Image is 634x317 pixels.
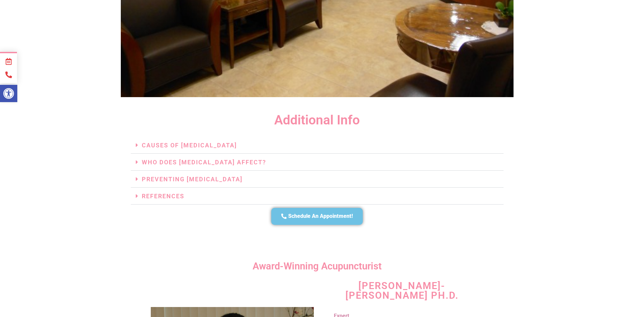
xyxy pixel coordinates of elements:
[288,213,353,220] span: Schedule An Appointment!
[320,281,484,300] h4: [PERSON_NAME]-[PERSON_NAME] Ph.D.
[142,159,266,166] a: Who Does [MEDICAL_DATA] Affect?
[142,193,184,200] a: References
[131,188,504,205] h3: References
[131,261,504,271] p: Award-Winning Acupuncturist
[131,154,504,171] h3: Who Does [MEDICAL_DATA] Affect?
[142,142,237,149] a: Causes Of [MEDICAL_DATA]
[271,208,363,225] a: Schedule An Appointment!
[142,176,243,183] a: Preventing [MEDICAL_DATA]
[127,114,507,127] p: Additional Info
[131,171,504,188] h3: Preventing [MEDICAL_DATA]
[131,137,504,154] h3: Causes Of [MEDICAL_DATA]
